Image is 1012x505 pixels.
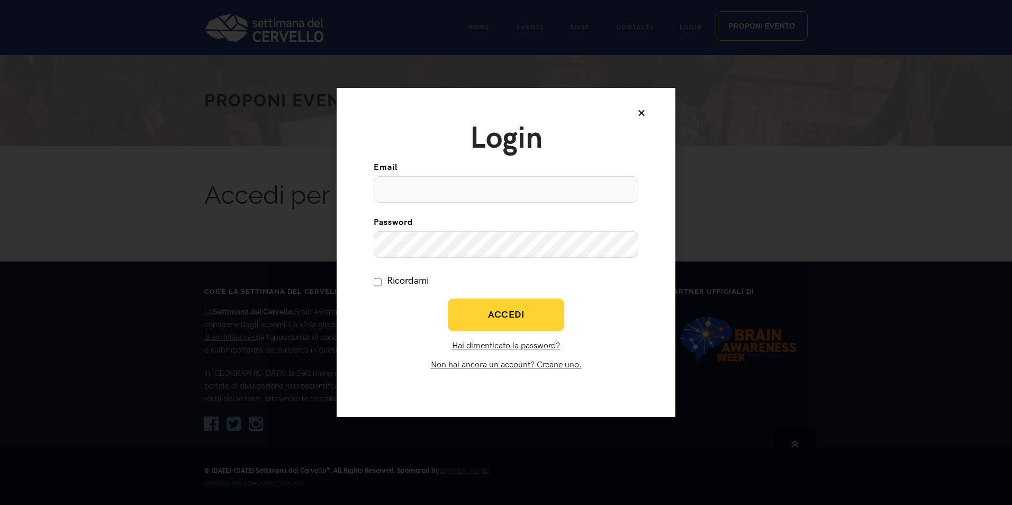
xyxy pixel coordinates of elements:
[431,360,582,370] a: Non hai ancora un account? Creane uno.
[452,341,560,351] a: Hai dimenticato la password?
[374,164,638,174] label: Email
[368,120,644,158] h2: Login
[488,309,524,321] span: Accedi
[374,219,638,229] label: Password
[387,274,431,288] label: Ricordami
[448,299,564,331] button: Accedi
